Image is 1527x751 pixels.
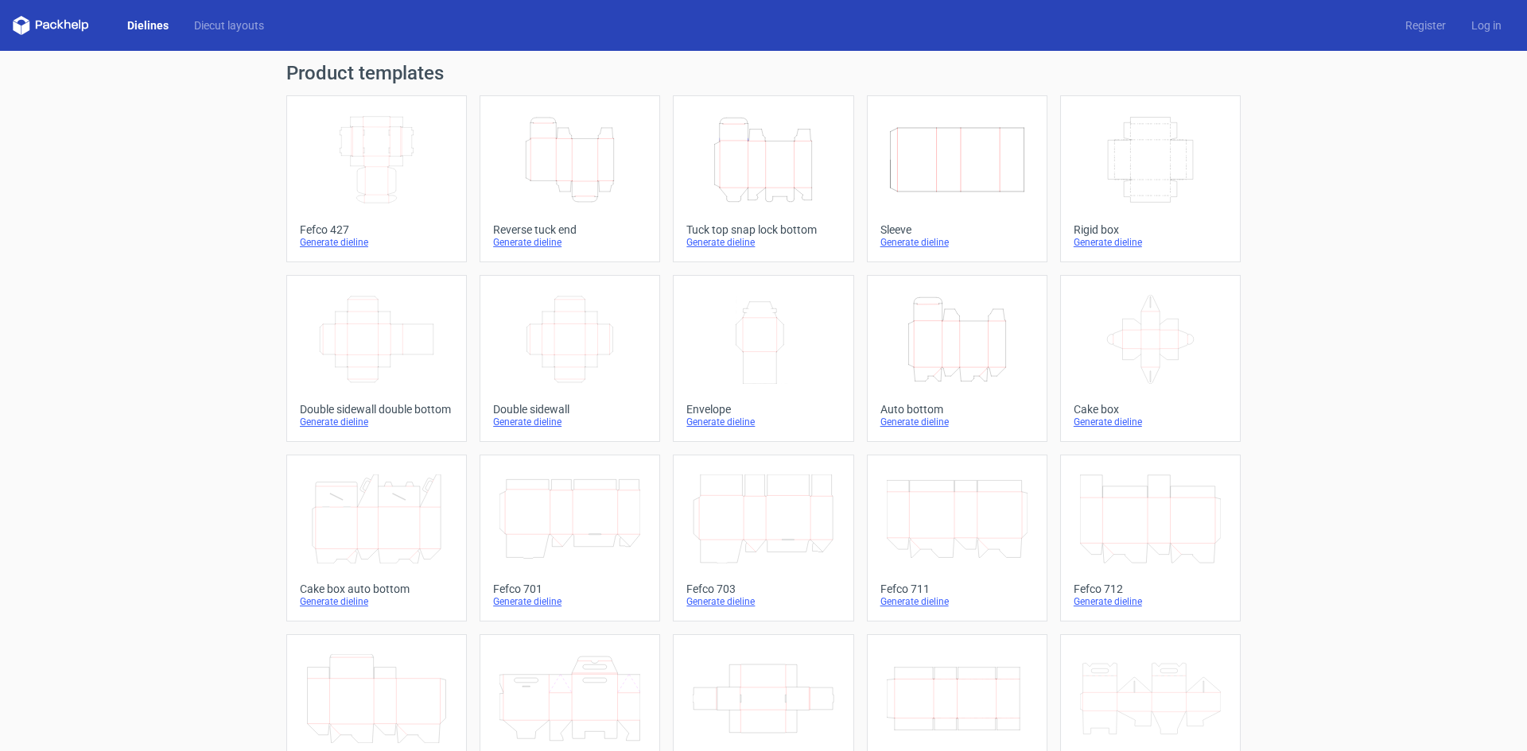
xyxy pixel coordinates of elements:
[673,455,853,621] a: Fefco 703Generate dieline
[673,275,853,442] a: EnvelopeGenerate dieline
[300,223,453,236] div: Fefco 427
[286,275,467,442] a: Double sidewall double bottomGenerate dieline
[480,275,660,442] a: Double sidewallGenerate dieline
[880,416,1034,428] div: Generate dieline
[1060,95,1241,262] a: Rigid boxGenerate dieline
[493,416,647,428] div: Generate dieline
[880,403,1034,416] div: Auto bottom
[493,236,647,249] div: Generate dieline
[673,95,853,262] a: Tuck top snap lock bottomGenerate dieline
[686,416,840,428] div: Generate dieline
[1074,416,1227,428] div: Generate dieline
[286,95,467,262] a: Fefco 427Generate dieline
[686,595,840,608] div: Generate dieline
[880,595,1034,608] div: Generate dieline
[880,223,1034,236] div: Sleeve
[493,403,647,416] div: Double sidewall
[300,583,453,595] div: Cake box auto bottom
[1459,17,1514,33] a: Log in
[115,17,181,33] a: Dielines
[867,95,1047,262] a: SleeveGenerate dieline
[867,275,1047,442] a: Auto bottomGenerate dieline
[867,455,1047,621] a: Fefco 711Generate dieline
[686,403,840,416] div: Envelope
[880,236,1034,249] div: Generate dieline
[880,583,1034,595] div: Fefco 711
[1074,403,1227,416] div: Cake box
[493,223,647,236] div: Reverse tuck end
[300,416,453,428] div: Generate dieline
[1074,595,1227,608] div: Generate dieline
[300,595,453,608] div: Generate dieline
[300,236,453,249] div: Generate dieline
[300,403,453,416] div: Double sidewall double bottom
[1060,455,1241,621] a: Fefco 712Generate dieline
[1074,223,1227,236] div: Rigid box
[181,17,277,33] a: Diecut layouts
[686,223,840,236] div: Tuck top snap lock bottom
[480,95,660,262] a: Reverse tuck endGenerate dieline
[1074,583,1227,595] div: Fefco 712
[1060,275,1241,442] a: Cake boxGenerate dieline
[1393,17,1459,33] a: Register
[493,595,647,608] div: Generate dieline
[286,455,467,621] a: Cake box auto bottomGenerate dieline
[1074,236,1227,249] div: Generate dieline
[480,455,660,621] a: Fefco 701Generate dieline
[686,236,840,249] div: Generate dieline
[286,64,1241,83] h1: Product templates
[686,583,840,595] div: Fefco 703
[493,583,647,595] div: Fefco 701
